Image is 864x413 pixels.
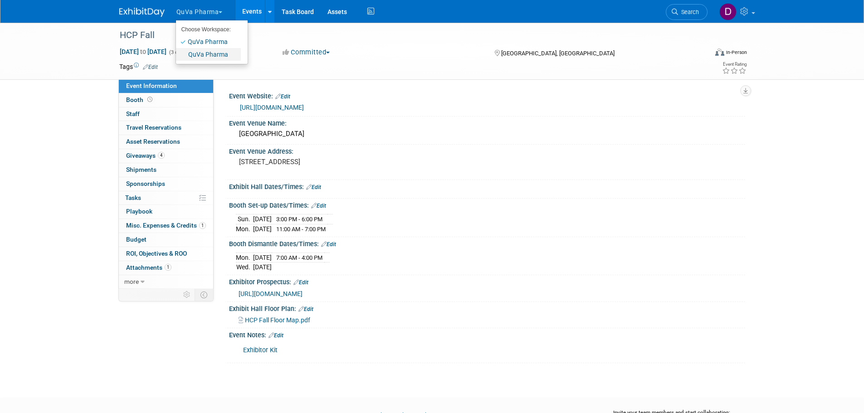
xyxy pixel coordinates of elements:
[119,149,213,163] a: Giveaways4
[119,8,165,17] img: ExhibitDay
[236,214,253,224] td: Sun.
[117,27,694,44] div: HCP Fall
[126,110,140,117] span: Staff
[253,262,272,272] td: [DATE]
[139,48,147,55] span: to
[119,177,213,191] a: Sponsorships
[126,82,177,89] span: Event Information
[229,89,745,101] div: Event Website:
[126,96,154,103] span: Booth
[126,138,180,145] span: Asset Reservations
[126,208,152,215] span: Playbook
[229,145,745,156] div: Event Venue Address:
[126,180,165,187] span: Sponsorships
[119,261,213,275] a: Attachments1
[229,237,745,249] div: Booth Dismantle Dates/Times:
[179,289,195,301] td: Personalize Event Tab Strip
[158,152,165,159] span: 4
[722,62,747,67] div: Event Rating
[243,346,278,354] a: Exhibitor Kit
[119,205,213,219] a: Playbook
[126,166,156,173] span: Shipments
[125,194,141,201] span: Tasks
[501,50,615,57] span: [GEOGRAPHIC_DATA], [GEOGRAPHIC_DATA]
[176,24,241,35] li: Choose Workspace:
[146,96,154,103] span: Booth not reserved yet
[168,49,187,55] span: (3 days)
[119,219,213,233] a: Misc. Expenses & Credits1
[236,253,253,262] td: Mon.
[298,306,313,312] a: Edit
[229,199,745,210] div: Booth Set-up Dates/Times:
[165,264,171,271] span: 1
[311,203,326,209] a: Edit
[119,191,213,205] a: Tasks
[119,135,213,149] a: Asset Reservations
[176,35,241,48] a: QuVa Pharma
[229,117,745,128] div: Event Venue Name:
[119,48,167,56] span: [DATE] [DATE]
[253,214,272,224] td: [DATE]
[126,152,165,159] span: Giveaways
[236,127,738,141] div: [GEOGRAPHIC_DATA]
[143,64,158,70] a: Edit
[275,93,290,100] a: Edit
[126,222,206,229] span: Misc. Expenses & Credits
[253,224,272,233] td: [DATE]
[253,253,272,262] td: [DATE]
[306,184,321,190] a: Edit
[119,163,213,177] a: Shipments
[126,124,181,131] span: Travel Reservations
[199,222,206,229] span: 1
[245,316,310,324] span: HCP Fall Floor Map.pdf
[239,316,310,324] a: HCP Fall Floor Map.pdf
[719,3,737,20] img: Danielle Mitchell
[276,216,322,223] span: 3:00 PM - 6:00 PM
[678,9,699,15] span: Search
[239,290,303,297] a: [URL][DOMAIN_NAME]
[229,180,745,192] div: Exhibit Hall Dates/Times:
[279,48,333,57] button: Committed
[276,254,322,261] span: 7:00 AM - 4:00 PM
[268,332,283,339] a: Edit
[229,328,745,340] div: Event Notes:
[119,79,213,93] a: Event Information
[126,264,171,271] span: Attachments
[119,233,213,247] a: Budget
[276,226,326,233] span: 11:00 AM - 7:00 PM
[726,49,747,56] div: In-Person
[119,62,158,71] td: Tags
[126,250,187,257] span: ROI, Objectives & ROO
[119,121,213,135] a: Travel Reservations
[239,158,434,166] pre: [STREET_ADDRESS]
[119,247,213,261] a: ROI, Objectives & ROO
[715,49,724,56] img: Format-Inperson.png
[666,4,708,20] a: Search
[293,279,308,286] a: Edit
[176,48,241,61] a: QuVa Pharma
[654,47,747,61] div: Event Format
[119,107,213,121] a: Staff
[124,278,139,285] span: more
[195,289,213,301] td: Toggle Event Tabs
[119,275,213,289] a: more
[236,262,253,272] td: Wed.
[229,275,745,287] div: Exhibitor Prospectus:
[236,224,253,233] td: Mon.
[126,236,146,243] span: Budget
[240,104,304,111] a: [URL][DOMAIN_NAME]
[321,241,336,248] a: Edit
[119,93,213,107] a: Booth
[229,302,745,314] div: Exhibit Hall Floor Plan:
